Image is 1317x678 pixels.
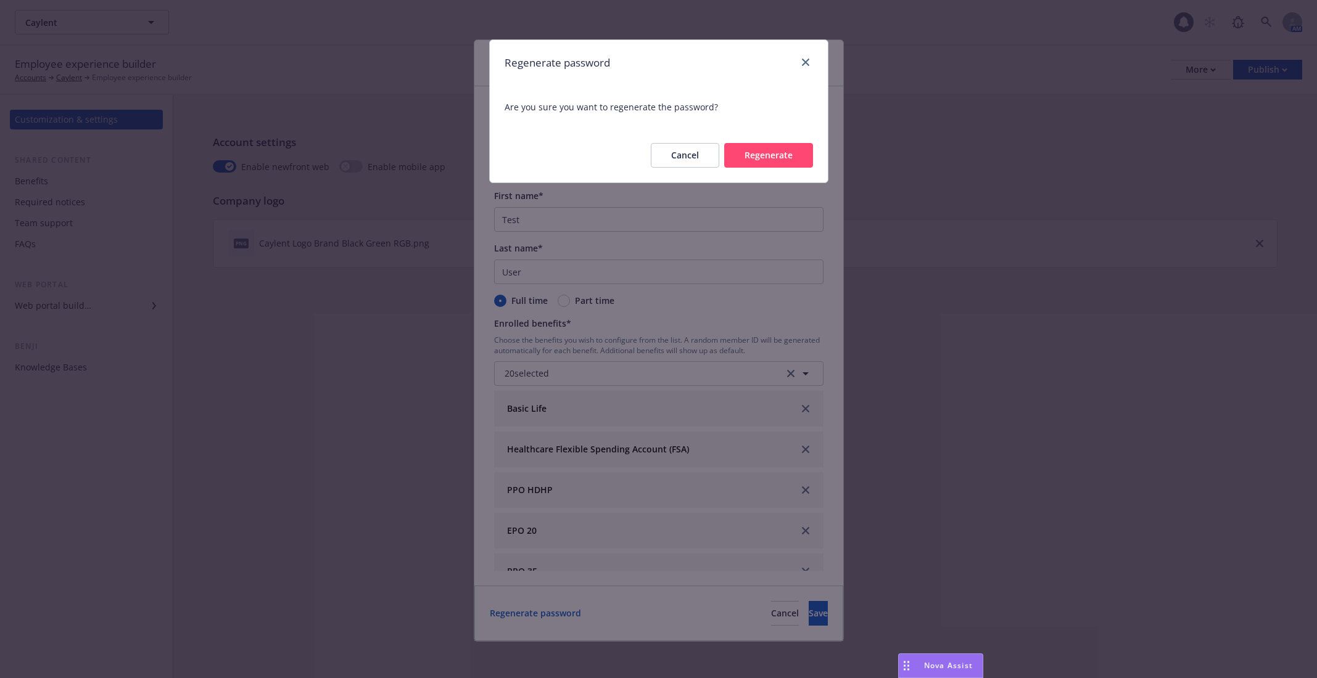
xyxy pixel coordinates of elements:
[505,55,610,71] h1: Regenerate password
[724,143,813,168] button: Regenerate
[924,660,973,671] span: Nova Assist
[899,654,914,677] div: Drag to move
[651,143,719,168] button: Cancel
[490,86,828,128] span: Are you sure you want to regenerate the password?
[898,653,983,678] button: Nova Assist
[798,55,813,70] a: close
